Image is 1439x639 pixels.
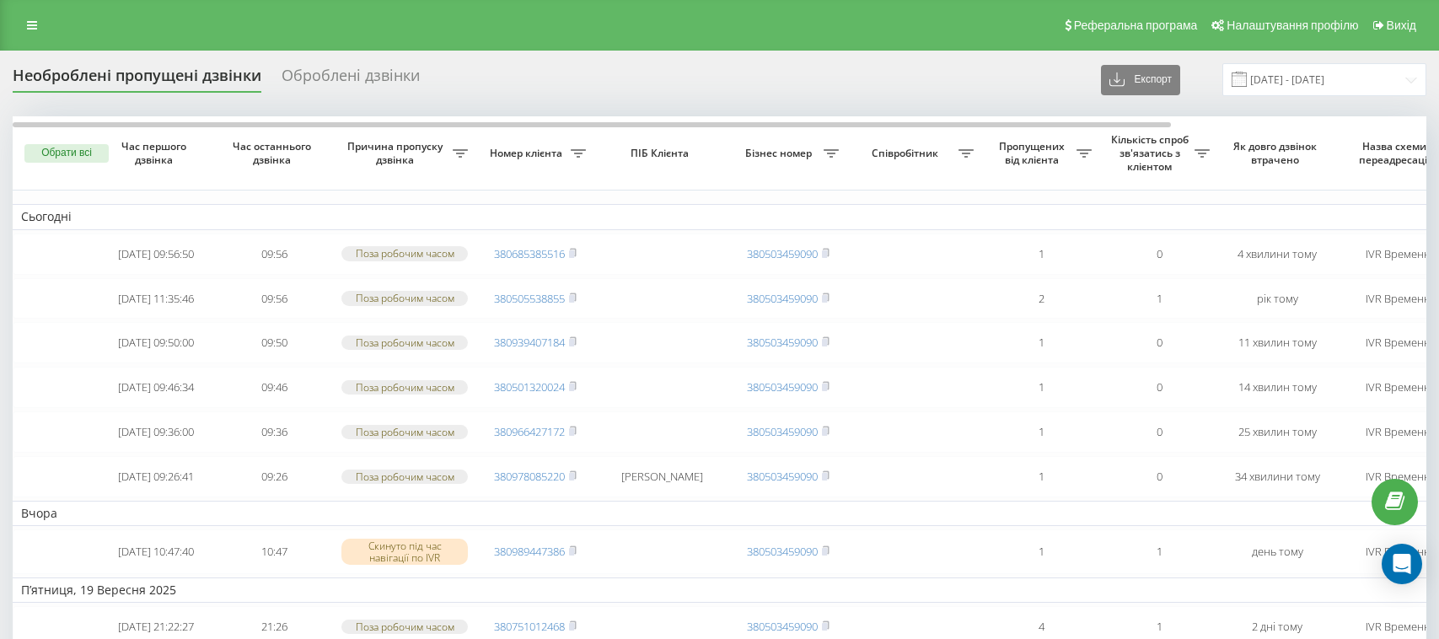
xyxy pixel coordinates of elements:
td: 09:46 [215,367,333,408]
td: 1 [982,234,1100,275]
span: Кількість спроб зв'язатись з клієнтом [1109,133,1195,173]
div: Поза робочим часом [341,246,468,260]
a: 380503459090 [747,335,818,350]
td: 0 [1100,234,1218,275]
td: 1 [982,411,1100,453]
td: [DATE] 09:50:00 [97,322,215,363]
td: 1 [1100,278,1218,319]
button: Експорт [1101,65,1180,95]
div: Поза робочим часом [341,291,468,305]
a: 380505538855 [494,291,565,306]
td: 09:26 [215,456,333,497]
a: 380685385516 [494,246,565,261]
a: 380503459090 [747,424,818,439]
td: 09:36 [215,411,333,453]
td: 0 [1100,456,1218,497]
td: 0 [1100,322,1218,363]
a: 380503459090 [747,379,818,395]
td: 0 [1100,367,1218,408]
span: Реферальна програма [1074,19,1198,32]
td: 4 хвилини тому [1218,234,1336,275]
span: Як довго дзвінок втрачено [1232,140,1323,166]
td: 09:56 [215,278,333,319]
a: 380966427172 [494,424,565,439]
a: 380939407184 [494,335,565,350]
td: 09:50 [215,322,333,363]
span: Налаштування профілю [1227,19,1358,32]
div: Поза робочим часом [341,380,468,395]
div: Скинуто під час навігації по IVR [341,539,468,564]
a: 380978085220 [494,469,565,484]
td: день тому [1218,529,1336,574]
span: Пропущених від клієнта [991,140,1077,166]
td: 34 хвилини тому [1218,456,1336,497]
a: 380503459090 [747,469,818,484]
td: 1 [982,367,1100,408]
td: [DATE] 09:26:41 [97,456,215,497]
td: 0 [1100,411,1218,453]
td: [DATE] 09:36:00 [97,411,215,453]
td: 25 хвилин тому [1218,411,1336,453]
span: Номер клієнта [485,147,571,160]
button: Обрати всі [24,144,109,163]
div: Необроблені пропущені дзвінки [13,67,261,93]
div: Поза робочим часом [341,336,468,350]
td: [PERSON_NAME] [594,456,729,497]
td: 09:56 [215,234,333,275]
a: 380503459090 [747,291,818,306]
td: [DATE] 09:56:50 [97,234,215,275]
span: Час останнього дзвінка [228,140,319,166]
td: 1 [982,322,1100,363]
span: Бізнес номер [738,147,824,160]
td: [DATE] 09:46:34 [97,367,215,408]
td: 1 [982,456,1100,497]
span: Вихід [1387,19,1416,32]
td: 1 [1100,529,1218,574]
div: Поза робочим часом [341,425,468,439]
td: рік тому [1218,278,1336,319]
span: Причина пропуску дзвінка [341,140,453,166]
td: [DATE] 10:47:40 [97,529,215,574]
a: 380751012468 [494,619,565,634]
td: 1 [982,529,1100,574]
div: Поза робочим часом [341,470,468,484]
span: Час першого дзвінка [110,140,201,166]
td: 2 [982,278,1100,319]
a: 380989447386 [494,544,565,559]
span: ПІБ Клієнта [609,147,715,160]
div: Поза робочим часом [341,620,468,634]
td: 14 хвилин тому [1218,367,1336,408]
a: 380503459090 [747,246,818,261]
span: Співробітник [856,147,958,160]
td: 11 хвилин тому [1218,322,1336,363]
a: 380501320024 [494,379,565,395]
td: 10:47 [215,529,333,574]
div: Open Intercom Messenger [1382,544,1422,584]
div: Оброблені дзвінки [282,67,420,93]
a: 380503459090 [747,544,818,559]
a: 380503459090 [747,619,818,634]
td: [DATE] 11:35:46 [97,278,215,319]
